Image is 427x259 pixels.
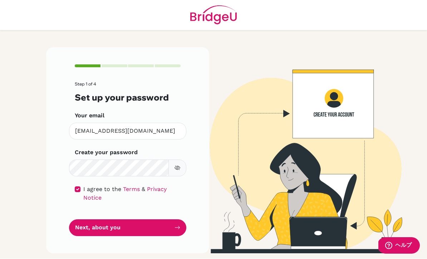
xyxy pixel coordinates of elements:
button: Next, about you [69,220,186,236]
label: Create your password [75,148,138,157]
h3: Set up your password [75,93,181,103]
input: Insert your email* [69,123,186,140]
label: Your email [75,112,104,120]
iframe: ウィジェットを開いて詳しい情報を確認できます [378,238,420,255]
span: I agree to the [83,186,121,193]
a: Terms [123,186,140,193]
span: Step 1 of 4 [75,82,96,87]
span: & [142,186,145,193]
a: Privacy Notice [83,186,167,201]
